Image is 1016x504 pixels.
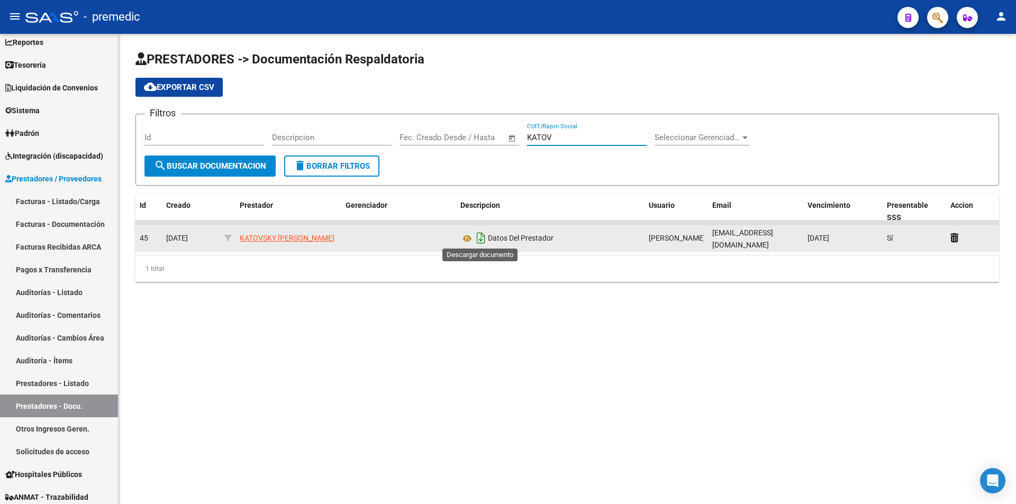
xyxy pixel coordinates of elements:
button: Borrar Filtros [284,155,379,177]
span: Integración (discapacidad) [5,150,103,162]
span: Prestador [240,201,273,209]
datatable-header-cell: Gerenciador [341,194,456,229]
datatable-header-cell: Presentable SSS [883,194,946,229]
datatable-header-cell: Accion [946,194,999,229]
span: Descripcion [460,201,500,209]
span: ANMAT - Trazabilidad [5,491,88,503]
span: Tesorería [5,59,46,71]
span: Id [140,201,146,209]
span: [DATE] [808,234,829,242]
datatable-header-cell: Vencimiento [803,194,883,229]
span: Accion [950,201,973,209]
span: [EMAIL_ADDRESS][DOMAIN_NAME] [712,228,773,249]
button: Exportar CSV [135,78,223,97]
span: Sistema [5,105,40,116]
mat-icon: menu [8,10,21,23]
span: Padrón [5,127,39,139]
span: [DATE] [166,234,188,242]
button: Buscar Documentacion [144,155,276,177]
span: Usuario [649,201,675,209]
span: PRESTADORES -> Documentación Respaldatoria [135,52,424,67]
span: Reportes [5,36,43,48]
span: Sí [887,234,893,242]
datatable-header-cell: Usuario [645,194,708,229]
div: Open Intercom Messenger [980,468,1005,493]
mat-icon: delete [294,159,306,172]
span: [PERSON_NAME] [649,234,705,242]
mat-icon: cloud_download [144,80,157,93]
span: 45 [140,234,148,242]
datatable-header-cell: Creado [162,194,220,229]
span: KATOVSKY [PERSON_NAME] [240,234,334,242]
span: Hospitales Públicos [5,469,82,480]
datatable-header-cell: Email [708,194,803,229]
input: Fecha inicio [400,133,442,142]
span: Exportar CSV [144,83,214,92]
span: Buscar Documentacion [154,161,266,171]
span: Email [712,201,731,209]
datatable-header-cell: Descripcion [456,194,645,229]
span: Creado [166,201,190,209]
datatable-header-cell: Id [135,194,162,229]
div: 1 total [135,255,999,282]
button: Open calendar [506,132,519,144]
input: Fecha fin [452,133,503,142]
span: Gerenciador [346,201,387,209]
datatable-header-cell: Prestador [235,194,341,229]
span: Prestadores / Proveedores [5,173,102,185]
span: Seleccionar Gerenciador [655,133,740,142]
mat-icon: search [154,159,167,172]
mat-icon: person [995,10,1008,23]
span: Liquidación de Convenios [5,82,98,94]
span: Datos Del Prestador [488,234,554,243]
h3: Filtros [144,106,181,121]
span: Borrar Filtros [294,161,370,171]
span: Presentable SSS [887,201,928,222]
span: Vencimiento [808,201,850,209]
span: - premedic [84,5,140,29]
i: Descargar documento [474,230,488,246]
